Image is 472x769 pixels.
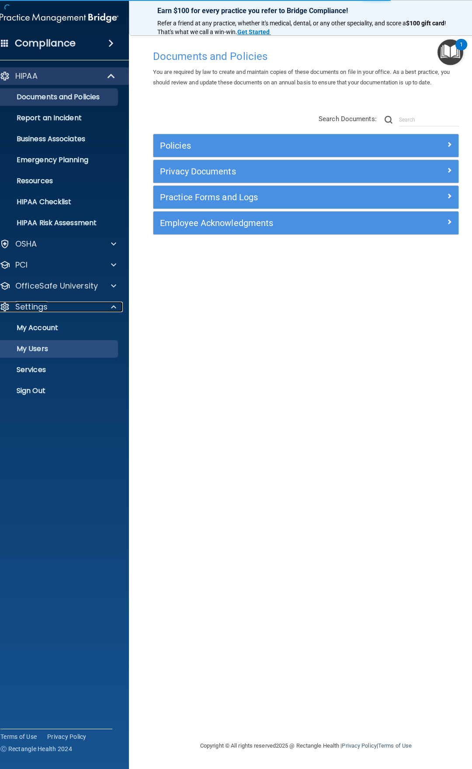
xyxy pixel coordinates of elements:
[460,45,463,56] div: 1
[153,51,459,62] h4: Documents and Policies
[47,732,87,741] a: Privacy Policy
[146,732,465,760] div: Copyright © All rights reserved 2025 @ Rectangle Health | |
[237,28,270,35] strong: Get Started
[399,113,459,126] input: Search
[160,216,452,230] a: Employee Acknowledgments
[15,302,48,312] p: Settings
[153,69,450,86] span: You are required by law to create and maintain copies of these documents on file in your office. ...
[342,742,376,749] a: Privacy Policy
[319,115,377,123] span: Search Documents:
[160,190,452,204] a: Practice Forms and Logs
[0,732,37,741] a: Terms of Use
[160,139,452,153] a: Policies
[15,239,37,249] p: OSHA
[15,281,98,291] p: OfficeSafe University
[157,7,455,15] p: Earn $100 for every practice you refer to Bridge Compliance!
[15,260,28,270] p: PCI
[160,164,452,178] a: Privacy Documents
[437,39,463,65] button: Open Resource Center, 1 new notification
[406,20,444,27] strong: $100 gift card
[385,116,392,124] img: ic-search.3b580494.png
[0,745,72,753] span: Ⓒ Rectangle Health 2024
[160,218,376,228] h5: Employee Acknowledgments
[160,192,376,202] h5: Practice Forms and Logs
[15,71,38,81] p: HIPAA
[237,28,271,35] a: Get Started
[15,37,76,49] h4: Compliance
[157,20,448,35] span: ! That's what we call a win-win.
[378,742,412,749] a: Terms of Use
[160,141,376,150] h5: Policies
[160,167,376,176] h5: Privacy Documents
[157,20,406,27] span: Refer a friend at any practice, whether it's medical, dental, or any other speciality, and score a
